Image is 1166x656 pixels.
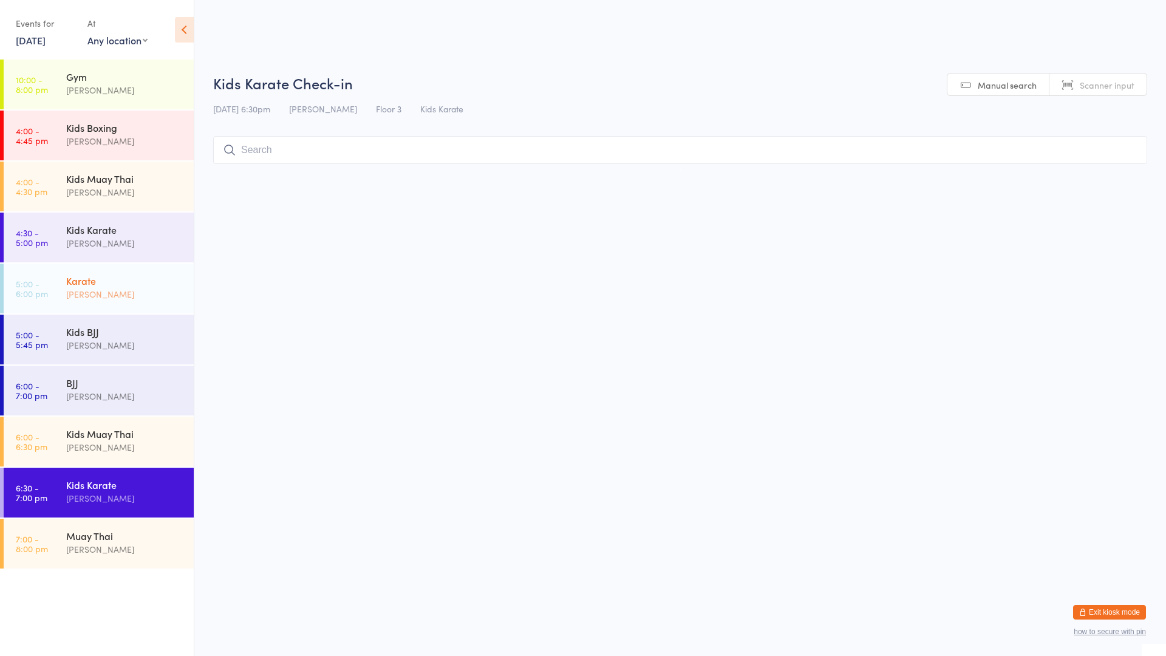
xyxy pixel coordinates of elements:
[66,83,183,97] div: [PERSON_NAME]
[66,440,183,454] div: [PERSON_NAME]
[66,185,183,199] div: [PERSON_NAME]
[4,468,194,518] a: 6:30 -7:00 pmKids Karate[PERSON_NAME]
[4,519,194,569] a: 7:00 -8:00 pmMuay Thai[PERSON_NAME]
[16,534,48,553] time: 7:00 - 8:00 pm
[66,236,183,250] div: [PERSON_NAME]
[1074,627,1146,636] button: how to secure with pin
[87,13,148,33] div: At
[4,162,194,211] a: 4:00 -4:30 pmKids Muay Thai[PERSON_NAME]
[213,136,1147,164] input: Search
[16,33,46,47] a: [DATE]
[16,279,48,298] time: 5:00 - 6:00 pm
[16,381,47,400] time: 6:00 - 7:00 pm
[1073,605,1146,620] button: Exit kiosk mode
[66,172,183,185] div: Kids Muay Thai
[66,325,183,338] div: Kids BJJ
[213,73,1147,93] h2: Kids Karate Check-in
[16,432,47,451] time: 6:00 - 6:30 pm
[87,33,148,47] div: Any location
[16,75,48,94] time: 10:00 - 8:00 pm
[66,121,183,134] div: Kids Boxing
[66,542,183,556] div: [PERSON_NAME]
[66,223,183,236] div: Kids Karate
[66,529,183,542] div: Muay Thai
[66,70,183,83] div: Gym
[66,491,183,505] div: [PERSON_NAME]
[16,228,48,247] time: 4:30 - 5:00 pm
[4,213,194,262] a: 4:30 -5:00 pmKids Karate[PERSON_NAME]
[213,103,270,115] span: [DATE] 6:30pm
[66,376,183,389] div: BJJ
[420,103,463,115] span: Kids Karate
[4,366,194,415] a: 6:00 -7:00 pmBJJ[PERSON_NAME]
[289,103,357,115] span: [PERSON_NAME]
[978,79,1037,91] span: Manual search
[66,478,183,491] div: Kids Karate
[4,264,194,313] a: 5:00 -6:00 pmKarate[PERSON_NAME]
[66,338,183,352] div: [PERSON_NAME]
[16,483,47,502] time: 6:30 - 7:00 pm
[16,126,48,145] time: 4:00 - 4:45 pm
[16,177,47,196] time: 4:00 - 4:30 pm
[4,315,194,364] a: 5:00 -5:45 pmKids BJJ[PERSON_NAME]
[66,287,183,301] div: [PERSON_NAME]
[66,274,183,287] div: Karate
[4,111,194,160] a: 4:00 -4:45 pmKids Boxing[PERSON_NAME]
[4,60,194,109] a: 10:00 -8:00 pmGym[PERSON_NAME]
[16,330,48,349] time: 5:00 - 5:45 pm
[66,427,183,440] div: Kids Muay Thai
[1080,79,1134,91] span: Scanner input
[66,134,183,148] div: [PERSON_NAME]
[66,389,183,403] div: [PERSON_NAME]
[16,13,75,33] div: Events for
[376,103,401,115] span: Floor 3
[4,417,194,466] a: 6:00 -6:30 pmKids Muay Thai[PERSON_NAME]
